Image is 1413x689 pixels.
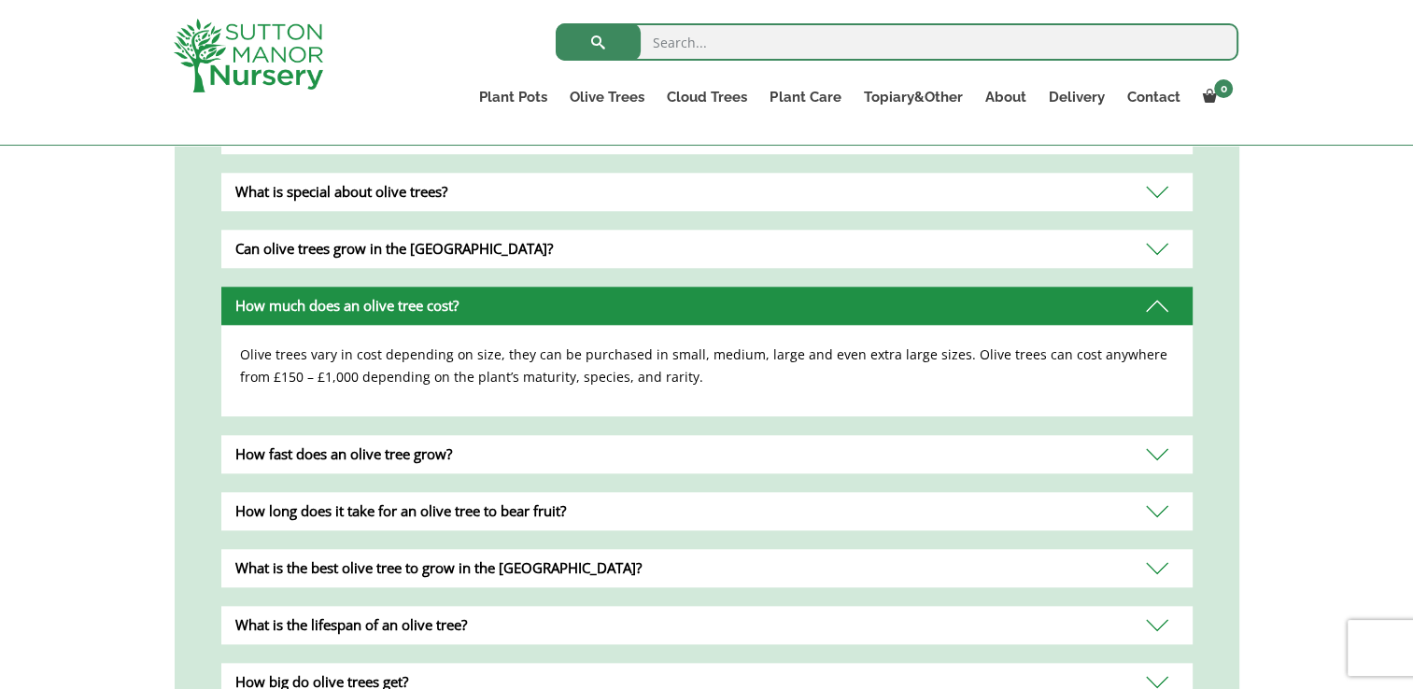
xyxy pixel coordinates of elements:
a: Plant Pots [468,84,558,110]
a: Plant Care [758,84,852,110]
input: Search... [556,23,1238,61]
a: Topiary&Other [852,84,973,110]
a: Cloud Trees [656,84,758,110]
div: Can olive trees grow in the [GEOGRAPHIC_DATA]? [221,230,1193,268]
div: How fast does an olive tree grow? [221,435,1193,473]
div: How long does it take for an olive tree to bear fruit? [221,492,1193,530]
a: Olive Trees [558,84,656,110]
div: How much does an olive tree cost? [221,287,1193,325]
a: 0 [1191,84,1238,110]
img: logo [174,19,323,92]
a: About [973,84,1037,110]
div: What is the lifespan of an olive tree? [221,606,1193,644]
a: Delivery [1037,84,1115,110]
div: What is special about olive trees? [221,173,1193,211]
span: 0 [1214,79,1233,98]
a: Contact [1115,84,1191,110]
div: What is the best olive tree to grow in the [GEOGRAPHIC_DATA]? [221,549,1193,587]
p: Olive trees vary in cost depending on size, they can be purchased in small, medium, large and eve... [240,344,1174,388]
